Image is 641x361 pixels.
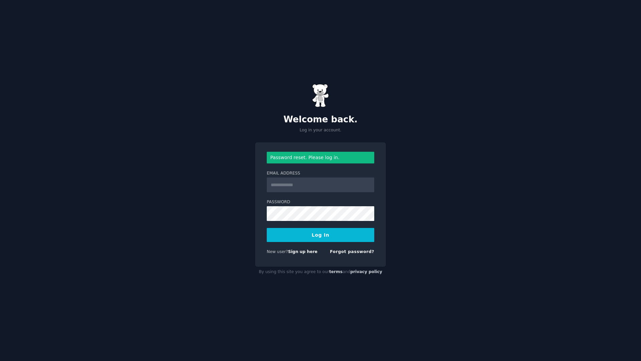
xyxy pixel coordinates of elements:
img: Gummy Bear [312,84,329,107]
a: terms [329,269,343,274]
a: Forgot password? [330,249,374,254]
div: Password reset. Please log in. [267,152,374,163]
label: Email Address [267,170,374,176]
button: Log In [267,228,374,242]
h2: Welcome back. [255,114,386,125]
a: privacy policy [350,269,382,274]
p: Log in your account. [255,127,386,133]
label: Password [267,199,374,205]
span: New user? [267,249,288,254]
a: Sign up here [288,249,317,254]
div: By using this site you agree to our and [255,267,386,277]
